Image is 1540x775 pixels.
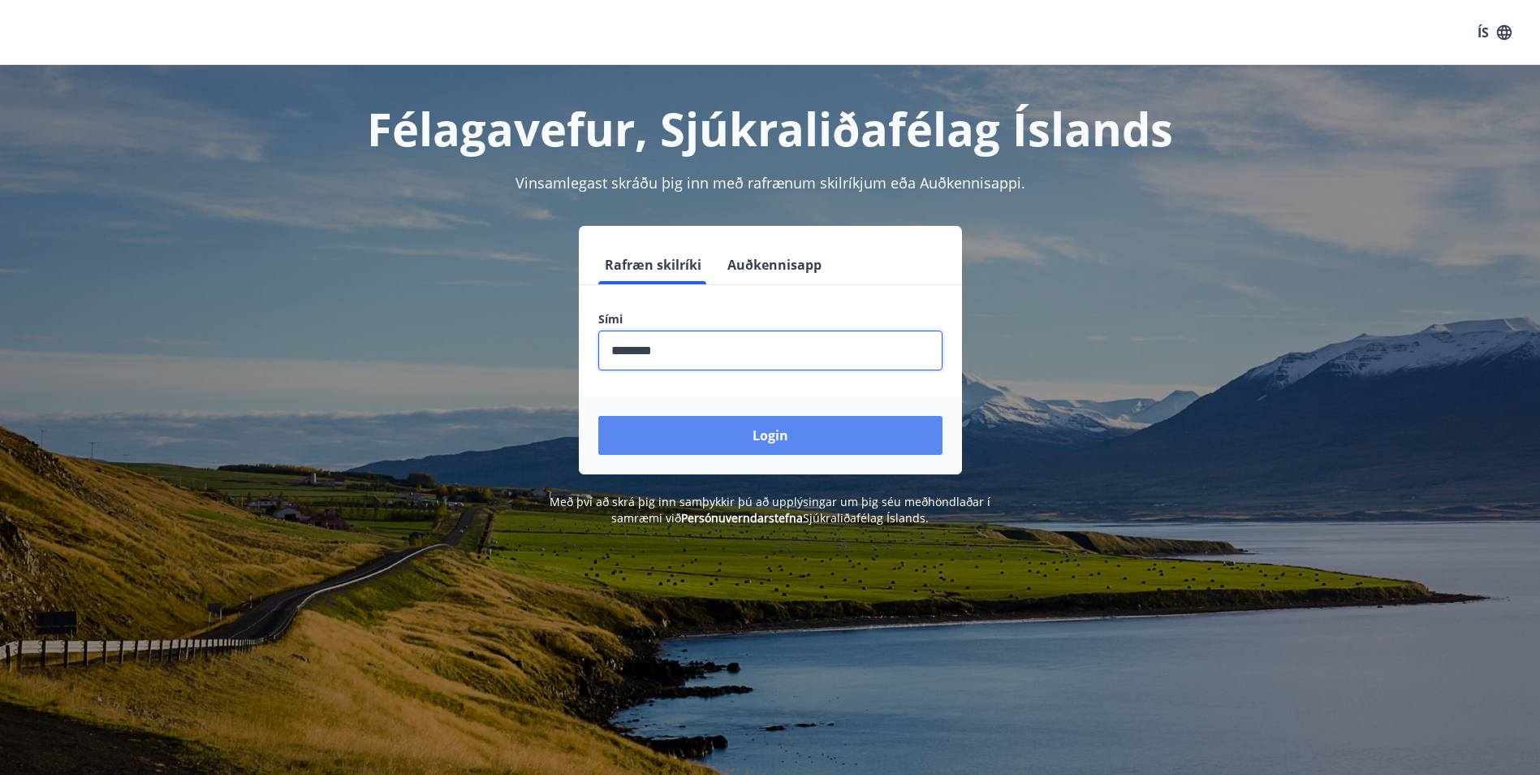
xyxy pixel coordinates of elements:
[550,494,990,526] span: Með því að skrá þig inn samþykkir þú að upplýsingar um þig séu meðhöndlaðar í samræmi við Sjúkral...
[598,416,943,455] button: Login
[598,311,943,327] label: Sími
[681,510,803,526] a: Persónuverndarstefna
[205,97,1335,159] h1: Félagavefur, Sjúkraliðafélag Íslands
[721,245,828,284] button: Auðkennisapp
[515,173,1025,193] span: Vinsamlegast skráðu þig inn með rafrænum skilríkjum eða Auðkennisappi.
[1469,18,1521,47] button: ÍS
[598,245,708,284] button: Rafræn skilríki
